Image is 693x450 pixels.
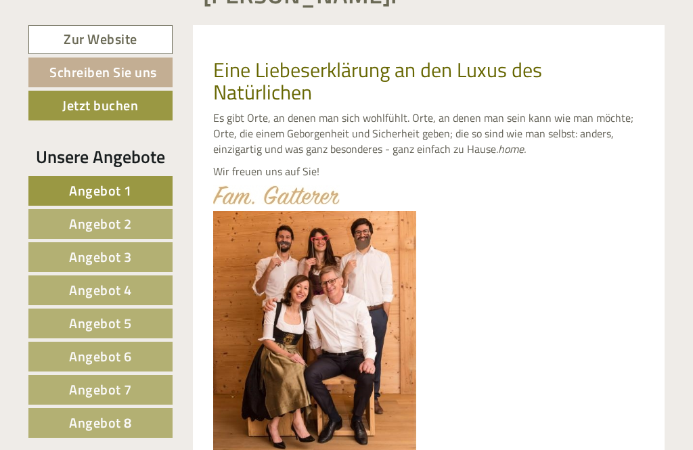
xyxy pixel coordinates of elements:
[69,279,132,300] span: Angebot 4
[213,185,340,204] img: image
[28,91,173,120] a: Jetzt buchen
[28,144,173,169] div: Unsere Angebote
[498,141,526,157] em: home.
[69,313,132,334] span: Angebot 5
[69,346,132,367] span: Angebot 6
[69,180,132,201] span: Angebot 1
[69,213,132,234] span: Angebot 2
[69,412,132,433] span: Angebot 8
[28,58,173,87] a: Schreiben Sie uns
[69,246,132,267] span: Angebot 3
[213,110,645,157] p: Es gibt Orte, an denen man sich wohlfühlt. Orte, an denen man sein kann wie man möchte; Orte, die...
[213,54,542,108] span: Eine Liebeserklärung an den Luxus des Natürlichen
[28,25,173,54] a: Zur Website
[69,379,132,400] span: Angebot 7
[213,164,645,179] p: Wir freuen uns auf Sie!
